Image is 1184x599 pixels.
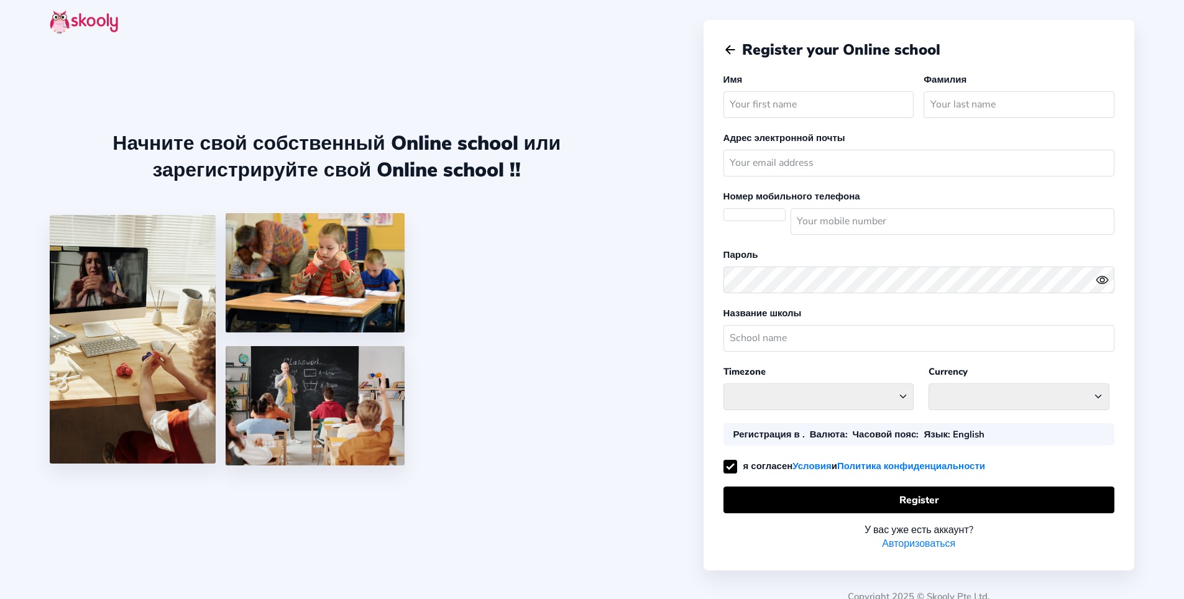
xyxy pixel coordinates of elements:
[723,487,1114,513] button: Register
[723,523,1114,537] div: У вас уже есть аккаунт?
[723,150,1114,176] input: Your email address
[1096,273,1114,286] button: eye outlineeye off outline
[853,428,917,441] b: Часовой пояс
[924,91,1114,118] input: Your last name
[1096,273,1109,286] ion-icon: eye outline
[723,307,802,319] label: Название школы
[723,249,758,261] label: Пароль
[723,460,985,472] label: я согласен и
[723,365,766,378] label: Timezone
[723,43,737,57] button: arrow back outline
[50,10,118,34] img: skooly-logo.png
[226,213,405,332] img: 4.png
[924,428,948,441] b: Язык
[924,428,984,441] div: : English
[810,428,845,441] b: Валюта
[723,73,743,86] label: Имя
[723,132,845,144] label: Адрес электронной почты
[924,73,966,86] label: Фамилия
[723,190,860,203] label: Номер мобильного телефона
[723,91,914,118] input: Your first name
[929,365,968,378] label: Currency
[791,208,1114,235] input: Your mobile number
[50,130,624,183] div: Начните свой собственный Online school или зарегистрируйте свой Online school !!
[733,428,805,441] div: Регистрация в .
[882,537,955,551] a: Авторизоваться
[853,428,919,441] div: :
[50,215,216,464] img: 1.jpg
[723,325,1114,352] input: School name
[742,40,940,60] span: Register your Online school
[810,428,848,441] div: :
[226,346,405,465] img: 5.png
[837,459,985,474] a: Политика конфиденциальности
[792,459,831,474] a: Условия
